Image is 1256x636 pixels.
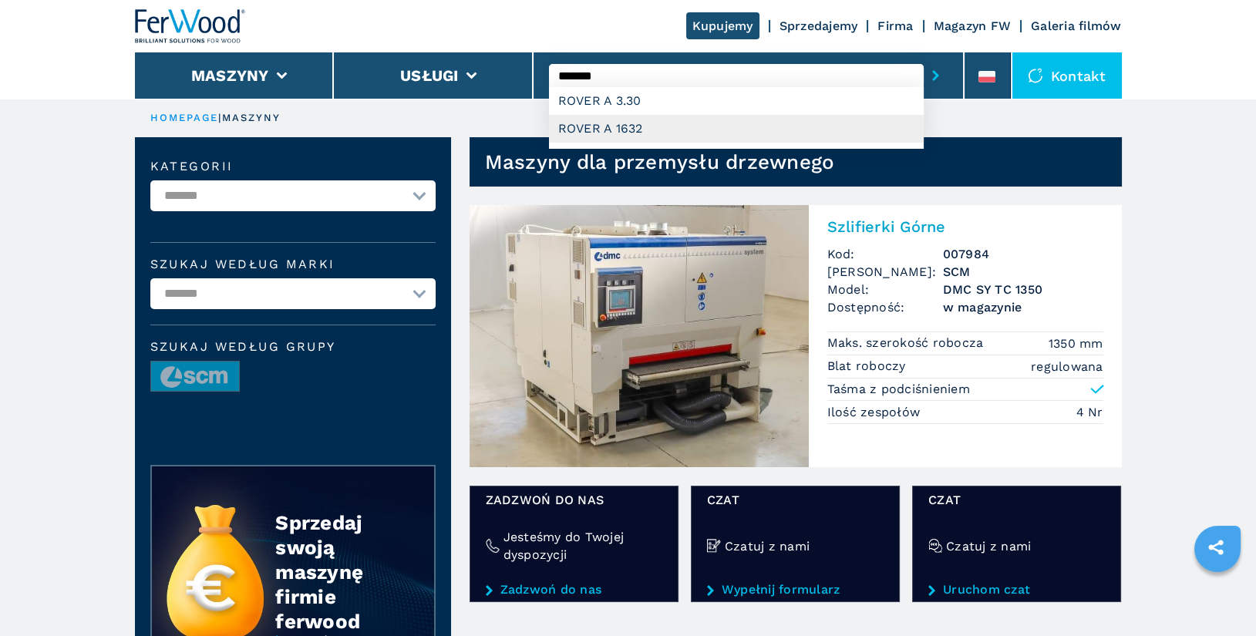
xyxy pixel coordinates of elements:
span: Dostępność: [827,298,943,316]
h4: Czatuj z nami [725,537,810,555]
span: Czat [928,491,1105,509]
div: ROVER A 1632 [549,115,924,143]
a: Zadzwoń do nas [486,583,662,597]
span: | [218,112,221,123]
a: Wypełnij formularz [707,583,884,597]
em: 4 Nr [1076,403,1103,421]
h4: Jesteśmy do Twojej dyspozycji [503,528,662,564]
img: Czatuj z nami [928,539,942,553]
span: [PERSON_NAME]: [827,263,943,281]
p: Ilość zespołów [827,404,924,421]
p: Taśma z podciśnieniem [827,381,970,398]
p: Maks. szerokość robocza [827,335,988,352]
span: Zadzwoń do nas [486,491,662,509]
div: Kontakt [1012,52,1122,99]
em: regulowana [1031,358,1103,375]
h3: SCM [943,263,1103,281]
span: Czat [707,491,884,509]
p: maszyny [222,111,281,125]
iframe: Chat [1190,567,1244,624]
span: Model: [827,281,943,298]
label: Szukaj według marki [150,258,436,271]
label: kategorii [150,160,436,173]
h3: DMC SY TC 1350 [943,281,1103,298]
h1: Maszyny dla przemysłu drzewnego [485,150,835,174]
a: Magazyn FW [934,19,1012,33]
span: Szukaj według grupy [150,341,436,353]
p: Blat roboczy [827,358,910,375]
a: Kupujemy [686,12,759,39]
a: Uruchom czat [928,583,1105,597]
img: Kontakt [1028,68,1043,83]
h4: Czatuj z nami [946,537,1031,555]
img: Jesteśmy do Twojej dyspozycji [486,539,500,553]
a: Szlifierki Górne SCM DMC SY TC 1350Szlifierki GórneKod:007984[PERSON_NAME]:SCMModel:DMC SY TC 135... [470,205,1122,467]
h3: 007984 [943,245,1103,263]
span: Kod: [827,245,943,263]
img: Ferwood [135,9,246,43]
h2: Szlifierki Górne [827,217,1103,236]
div: ROVER A 3.30 [549,87,924,115]
span: w magazynie [943,298,1103,316]
button: submit-button [924,58,948,93]
img: image [151,362,239,392]
a: Galeria filmów [1031,19,1122,33]
a: Firma [877,19,913,33]
img: Szlifierki Górne SCM DMC SY TC 1350 [470,205,809,467]
button: Maszyny [191,66,269,85]
a: Sprzedajemy [780,19,858,33]
div: Sprzedaj swoją maszynę firmie ferwood [275,510,403,634]
a: HOMEPAGE [150,112,219,123]
a: sharethis [1197,528,1235,567]
img: Czatuj z nami [707,539,721,553]
button: Usługi [400,66,459,85]
em: 1350 mm [1049,335,1103,352]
